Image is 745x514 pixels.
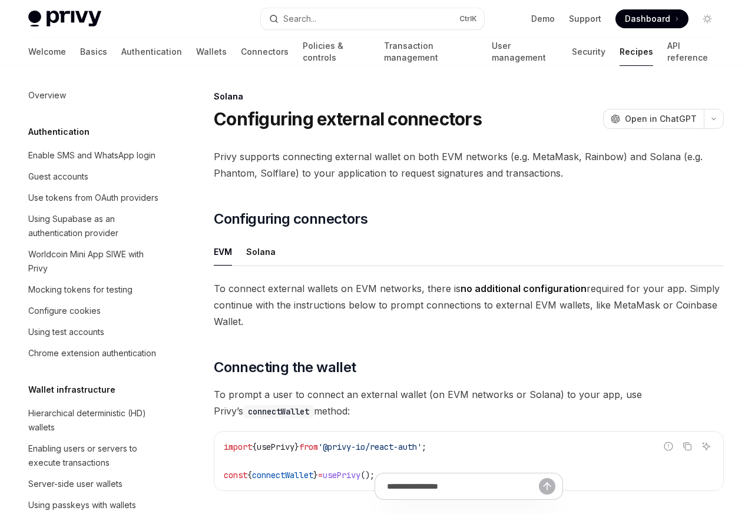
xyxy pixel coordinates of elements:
button: Open search [261,8,484,29]
button: Send message [539,478,555,495]
a: Security [572,38,605,66]
a: Use tokens from OAuth providers [19,187,170,208]
div: Worldcoin Mini App SIWE with Privy [28,247,163,276]
a: Welcome [28,38,66,66]
a: Basics [80,38,107,66]
span: connectWallet [252,470,313,480]
span: { [247,470,252,480]
span: ; [422,442,426,452]
a: API reference [667,38,717,66]
div: Server-side user wallets [28,477,122,491]
button: Ask AI [698,439,714,454]
div: Hierarchical deterministic (HD) wallets [28,406,163,435]
span: const [224,470,247,480]
span: } [294,442,299,452]
a: Wallets [196,38,227,66]
a: Server-side user wallets [19,473,170,495]
span: usePrivy [323,470,360,480]
span: Open in ChatGPT [625,113,697,125]
div: Solana [246,238,276,266]
span: Connecting the wallet [214,358,356,377]
span: Ctrl K [459,14,477,24]
strong: no additional configuration [461,283,587,294]
img: light logo [28,11,101,27]
div: Enable SMS and WhatsApp login [28,148,155,163]
h1: Configuring external connectors [214,108,482,130]
input: Ask a question... [387,473,539,499]
span: = [318,470,323,480]
a: Enable SMS and WhatsApp login [19,145,170,166]
a: Policies & controls [303,38,370,66]
div: Using test accounts [28,325,104,339]
code: connectWallet [243,405,314,418]
a: Transaction management [384,38,477,66]
div: Use tokens from OAuth providers [28,191,158,205]
a: Chrome extension authentication [19,343,170,364]
div: Solana [214,91,724,102]
button: Copy the contents from the code block [680,439,695,454]
span: import [224,442,252,452]
div: Guest accounts [28,170,88,184]
div: Search... [283,12,316,26]
span: from [299,442,318,452]
span: Configuring connectors [214,210,367,228]
a: Overview [19,85,170,106]
div: Using Supabase as an authentication provider [28,212,163,240]
a: Support [569,13,601,25]
a: Mocking tokens for testing [19,279,170,300]
div: Configure cookies [28,304,101,318]
span: Dashboard [625,13,670,25]
span: } [313,470,318,480]
button: Toggle dark mode [698,9,717,28]
a: Hierarchical deterministic (HD) wallets [19,403,170,438]
a: Guest accounts [19,166,170,187]
div: Chrome extension authentication [28,346,156,360]
a: User management [492,38,558,66]
a: Using test accounts [19,321,170,343]
span: (); [360,470,375,480]
a: Demo [531,13,555,25]
h5: Authentication [28,125,90,139]
a: Authentication [121,38,182,66]
span: usePrivy [257,442,294,452]
div: Overview [28,88,66,102]
a: Worldcoin Mini App SIWE with Privy [19,244,170,279]
span: To prompt a user to connect an external wallet (on EVM networks or Solana) to your app, use Privy... [214,386,724,419]
a: Configure cookies [19,300,170,321]
button: Open in ChatGPT [603,109,704,129]
a: Connectors [241,38,289,66]
span: Privy supports connecting external wallet on both EVM networks (e.g. MetaMask, Rainbow) and Solan... [214,148,724,181]
div: Using passkeys with wallets [28,498,136,512]
span: { [252,442,257,452]
div: Mocking tokens for testing [28,283,133,297]
span: To connect external wallets on EVM networks, there is required for your app. Simply continue with... [214,280,724,330]
a: Using Supabase as an authentication provider [19,208,170,244]
a: Recipes [620,38,653,66]
div: EVM [214,238,232,266]
span: '@privy-io/react-auth' [318,442,422,452]
button: Report incorrect code [661,439,676,454]
h5: Wallet infrastructure [28,383,115,397]
div: Enabling users or servers to execute transactions [28,442,163,470]
a: Enabling users or servers to execute transactions [19,438,170,473]
a: Dashboard [615,9,688,28]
